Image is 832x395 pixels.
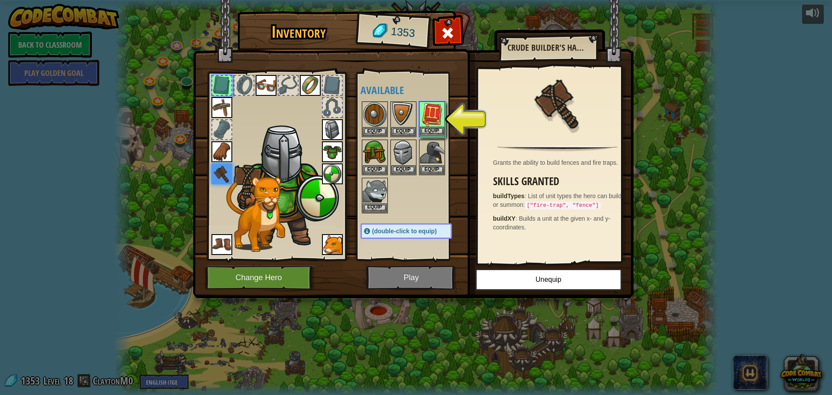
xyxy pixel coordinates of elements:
[363,203,387,212] button: Equip
[256,75,276,96] img: portrait.png
[322,163,343,184] img: portrait.png
[530,75,586,131] img: portrait.png
[420,165,444,174] button: Equip
[420,127,444,136] button: Equip
[322,141,343,162] img: portrait.png
[525,202,600,209] code: ["fire-trap", "fence"]
[322,234,343,255] img: portrait.png
[233,122,339,248] img: male.png
[205,266,315,290] button: Change Hero
[391,127,416,136] button: Equip
[507,43,589,52] h2: Crude Builder's Hammer
[211,234,232,255] img: portrait.png
[226,176,285,252] img: cougar-paper-dolls.png
[211,141,232,162] img: portrait.png
[420,102,444,127] img: portrait.png
[363,179,387,203] img: portrait.png
[493,193,622,208] span: List of unit types the hero can build or summon:
[420,140,444,165] img: portrait.png
[493,176,627,187] h3: Skills Granted
[244,23,354,41] h1: Inventory
[211,97,232,118] img: portrait.png
[322,119,343,140] img: portrait.png
[363,127,387,136] button: Equip
[475,269,622,291] button: Unequip
[300,75,321,96] img: portrait.png
[363,102,387,127] img: portrait.png
[363,140,387,165] img: portrait.png
[361,85,469,96] h4: Available
[493,215,516,222] strong: buildXY
[493,158,627,167] div: Grants the ability to build fences and fire traps.
[211,163,232,184] img: portrait.png
[497,146,617,151] img: hr.png
[363,165,387,174] button: Equip
[391,165,416,174] button: Equip
[493,215,611,231] span: Builds a unit at the given x- and y-coordinates.
[390,24,416,41] span: 1353
[493,193,525,199] strong: buildTypes
[516,215,519,222] span: :
[391,140,416,165] img: portrait.png
[524,193,528,199] span: :
[391,102,416,127] img: portrait.png
[372,228,437,235] span: (double-click to equip)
